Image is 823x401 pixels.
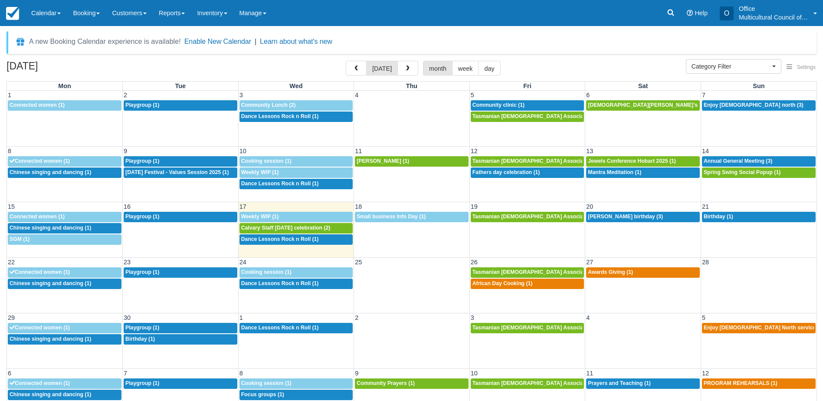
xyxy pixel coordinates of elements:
[10,102,65,108] span: Connected women (1)
[239,234,353,245] a: Dance Lessons Rock n Roll (1)
[586,100,700,111] a: [DEMOGRAPHIC_DATA][PERSON_NAME]’s birthday (1)
[586,378,700,389] a: Prayers and Teaching (1)
[471,267,584,278] a: Tasmanian [DEMOGRAPHIC_DATA] Association -Weekly Praying (1)
[472,280,533,286] span: African Day Cooking (1)
[241,225,331,231] span: Calvary Staff [DATE] celebration (2)
[638,82,648,89] span: Sat
[702,168,816,178] a: Spring Swing Social Popup (1)
[8,168,121,178] a: Chinese singing and dancing (1)
[239,279,353,289] a: Dance Lessons Rock n Roll (1)
[125,169,229,175] span: [DATE] Festival - Values Session 2025 (1)
[29,36,181,47] div: A new Booking Calendar experience is available!
[7,203,16,210] span: 15
[588,102,728,108] span: [DEMOGRAPHIC_DATA][PERSON_NAME]’s birthday (1)
[8,234,121,245] a: SGM (1)
[10,236,30,242] span: SGM (1)
[239,92,244,99] span: 3
[7,314,16,321] span: 29
[10,325,70,331] span: Connected women (1)
[241,391,284,398] span: Focus groups (1)
[123,370,128,377] span: 7
[366,61,398,76] button: [DATE]
[10,214,65,220] span: Connected women (1)
[125,380,159,386] span: Playgroup (1)
[588,214,663,220] span: [PERSON_NAME] birthday (3)
[7,370,12,377] span: 6
[239,390,353,400] a: Focus groups (1)
[585,148,594,154] span: 13
[124,100,237,111] a: Playgroup (1)
[701,370,710,377] span: 12
[7,259,16,266] span: 22
[470,259,479,266] span: 26
[125,325,159,331] span: Playgroup (1)
[585,370,594,377] span: 11
[239,267,353,278] a: Cooking session (1)
[241,158,292,164] span: Cooking session (1)
[241,280,319,286] span: Dance Lessons Rock n Roll (1)
[355,378,469,389] a: Community Prayers (1)
[241,102,296,108] span: Community Lunch (2)
[471,279,584,289] a: African Day Cooking (1)
[239,259,247,266] span: 24
[239,223,353,233] a: Calvary Staff [DATE] celebration (2)
[704,102,803,108] span: Enjoy [DEMOGRAPHIC_DATA] north (3)
[739,4,808,13] p: Office
[704,214,733,220] span: Birthday (1)
[585,259,594,266] span: 27
[255,38,256,45] span: |
[8,279,121,289] a: Chinese singing and dancing (1)
[423,61,452,76] button: month
[471,212,584,222] a: Tasmanian [DEMOGRAPHIC_DATA] Association -Weekly Praying (1)
[260,38,332,45] a: Learn about what's new
[704,158,772,164] span: Annual General Meeting (3)
[354,259,363,266] span: 25
[687,10,693,16] i: Help
[470,370,479,377] span: 10
[10,391,91,398] span: Chinese singing and dancing (1)
[7,61,116,77] h2: [DATE]
[470,92,475,99] span: 5
[8,156,121,167] a: Connected women (1)
[701,203,710,210] span: 21
[239,148,247,154] span: 10
[125,269,159,275] span: Playgroup (1)
[452,61,479,76] button: week
[8,378,121,389] a: Connected women (1)
[472,214,644,220] span: Tasmanian [DEMOGRAPHIC_DATA] Association -Weekly Praying (1)
[588,169,641,175] span: Mantra Meditation (1)
[701,148,710,154] span: 14
[10,280,91,286] span: Chinese singing and dancing (1)
[8,334,121,345] a: Chinese singing and dancing (1)
[239,112,353,122] a: Dance Lessons Rock n Roll (1)
[472,269,644,275] span: Tasmanian [DEMOGRAPHIC_DATA] Association -Weekly Praying (1)
[239,314,244,321] span: 1
[8,212,121,222] a: Connected women (1)
[470,148,479,154] span: 12
[289,82,302,89] span: Wed
[123,92,128,99] span: 2
[8,223,121,233] a: Chinese singing and dancing (1)
[797,64,816,70] span: Settings
[586,168,700,178] a: Mantra Meditation (1)
[354,314,359,321] span: 2
[471,168,584,178] a: Fathers day celebration (1)
[125,336,155,342] span: Birthday (1)
[354,92,359,99] span: 4
[471,156,584,167] a: Tasmanian [DEMOGRAPHIC_DATA] Association -Weekly Praying (1)
[704,169,780,175] span: Spring Swing Social Popup (1)
[588,380,651,386] span: Prayers and Teaching (1)
[472,325,644,331] span: Tasmanian [DEMOGRAPHIC_DATA] Association -Weekly Praying (1)
[239,203,247,210] span: 17
[753,82,764,89] span: Sun
[692,62,770,71] span: Category Filter
[702,212,816,222] a: Birthday (1)
[739,13,808,22] p: Multicultural Council of [GEOGRAPHIC_DATA]
[702,100,816,111] a: Enjoy [DEMOGRAPHIC_DATA] north (3)
[123,148,128,154] span: 9
[704,380,777,386] span: PROGRAM REHEARSALS (1)
[354,148,363,154] span: 11
[702,323,816,333] a: Enjoy [DEMOGRAPHIC_DATA] North service (3)
[472,380,644,386] span: Tasmanian [DEMOGRAPHIC_DATA] Association -Weekly Praying (1)
[354,203,363,210] span: 18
